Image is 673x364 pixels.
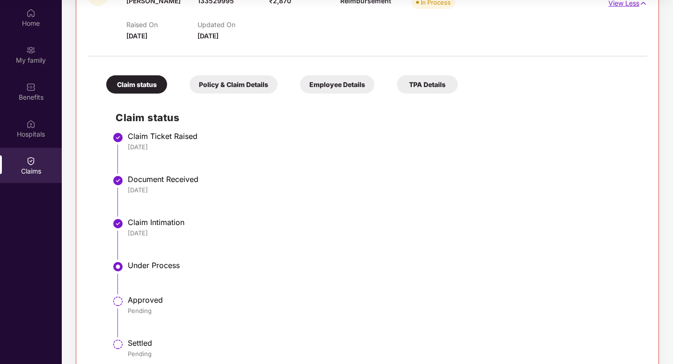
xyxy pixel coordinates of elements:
span: [DATE] [198,32,219,40]
div: Claim status [106,75,167,94]
span: [DATE] [126,32,147,40]
img: svg+xml;base64,PHN2ZyBpZD0iU3RlcC1QZW5kaW5nLTMyeDMyIiB4bWxucz0iaHR0cDovL3d3dy53My5vcmcvMjAwMC9zdm... [112,296,124,307]
img: svg+xml;base64,PHN2ZyBpZD0iQmVuZWZpdHMiIHhtbG5zPSJodHRwOi8vd3d3LnczLm9yZy8yMDAwL3N2ZyIgd2lkdGg9Ij... [26,82,36,92]
img: svg+xml;base64,PHN2ZyBpZD0iU3RlcC1Eb25lLTMyeDMyIiB4bWxucz0iaHR0cDovL3d3dy53My5vcmcvMjAwMC9zdmciIH... [112,218,124,229]
div: Pending [128,306,638,315]
div: Under Process [128,261,638,270]
p: Raised On [126,21,198,29]
img: svg+xml;base64,PHN2ZyBpZD0iU3RlcC1BY3RpdmUtMzJ4MzIiIHhtbG5zPSJodHRwOi8vd3d3LnczLm9yZy8yMDAwL3N2Zy... [112,261,124,272]
img: svg+xml;base64,PHN2ZyBpZD0iU3RlcC1Eb25lLTMyeDMyIiB4bWxucz0iaHR0cDovL3d3dy53My5vcmcvMjAwMC9zdmciIH... [112,175,124,186]
div: Policy & Claim Details [190,75,278,94]
div: Claim Ticket Raised [128,131,638,141]
img: svg+xml;base64,PHN2ZyBpZD0iSG9zcGl0YWxzIiB4bWxucz0iaHR0cDovL3d3dy53My5vcmcvMjAwMC9zdmciIHdpZHRoPS... [26,119,36,129]
div: Claim Intimation [128,218,638,227]
div: Pending [128,349,638,358]
img: svg+xml;base64,PHN2ZyBpZD0iQ2xhaW0iIHhtbG5zPSJodHRwOi8vd3d3LnczLm9yZy8yMDAwL3N2ZyIgd2lkdGg9IjIwIi... [26,156,36,166]
div: TPA Details [397,75,458,94]
div: [DATE] [128,229,638,237]
div: Document Received [128,175,638,184]
img: svg+xml;base64,PHN2ZyB3aWR0aD0iMjAiIGhlaWdodD0iMjAiIHZpZXdCb3g9IjAgMCAyMCAyMCIgZmlsbD0ibm9uZSIgeG... [26,45,36,55]
div: Settled [128,338,638,348]
div: [DATE] [128,186,638,194]
img: svg+xml;base64,PHN2ZyBpZD0iU3RlcC1Eb25lLTMyeDMyIiB4bWxucz0iaHR0cDovL3d3dy53My5vcmcvMjAwMC9zdmciIH... [112,132,124,143]
img: svg+xml;base64,PHN2ZyBpZD0iSG9tZSIgeG1sbnM9Imh0dHA6Ly93d3cudzMub3JnLzIwMDAvc3ZnIiB3aWR0aD0iMjAiIG... [26,8,36,18]
img: svg+xml;base64,PHN2ZyBpZD0iU3RlcC1QZW5kaW5nLTMyeDMyIiB4bWxucz0iaHR0cDovL3d3dy53My5vcmcvMjAwMC9zdm... [112,339,124,350]
div: Approved [128,295,638,305]
div: Employee Details [300,75,374,94]
p: Updated On [198,21,269,29]
h2: Claim status [116,110,638,125]
div: [DATE] [128,143,638,151]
